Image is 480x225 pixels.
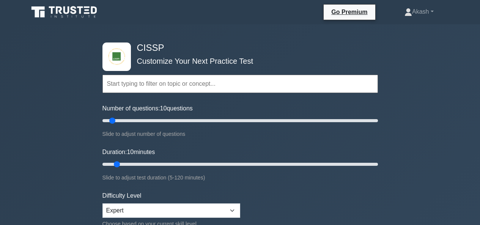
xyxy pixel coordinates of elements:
[102,129,378,138] div: Slide to adjust number of questions
[327,7,372,17] a: Go Premium
[102,191,142,200] label: Difficulty Level
[127,149,134,155] span: 10
[102,148,155,157] label: Duration: minutes
[102,104,193,113] label: Number of questions: questions
[386,4,452,19] a: Akash
[102,75,378,93] input: Start typing to filter on topic or concept...
[134,42,341,53] h4: CISSP
[102,173,378,182] div: Slide to adjust test duration (5-120 minutes)
[160,105,167,112] span: 10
